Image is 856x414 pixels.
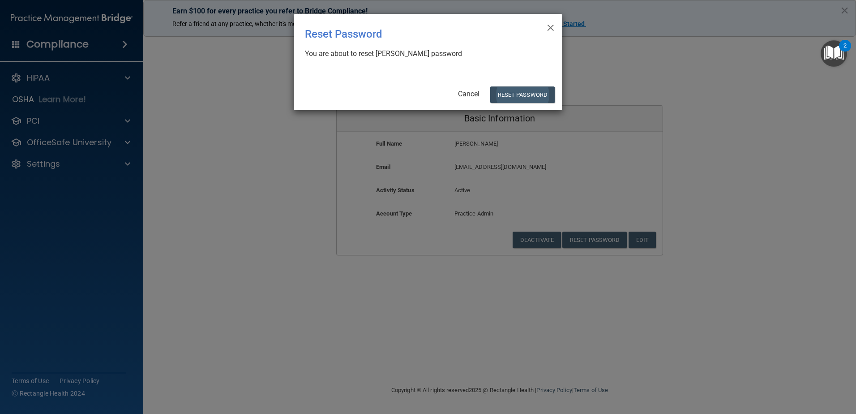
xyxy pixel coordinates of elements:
a: Cancel [458,90,479,98]
div: You are about to reset [PERSON_NAME] password [305,49,544,59]
span: × [547,17,555,35]
div: Reset Password [305,21,514,47]
div: 2 [843,46,847,57]
button: Reset Password [490,86,555,103]
button: Open Resource Center, 2 new notifications [821,40,847,67]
